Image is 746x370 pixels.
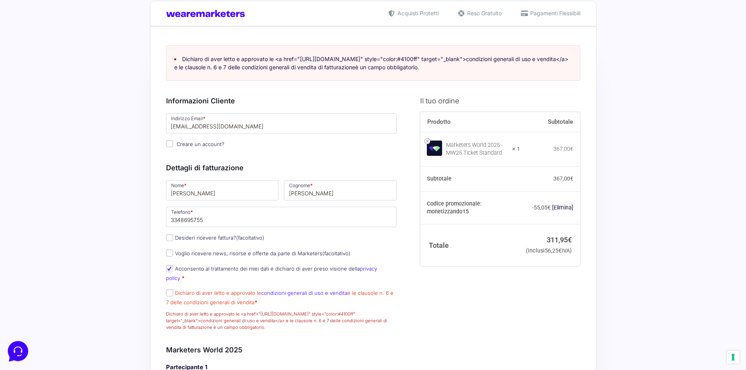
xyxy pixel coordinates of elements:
bdi: 311,95 [547,236,572,244]
button: Aiuto [102,251,150,269]
span: Pagamenti Flessibili [528,9,580,17]
span: Reso Gratuito [465,9,502,17]
input: Cognome * [284,180,397,200]
img: dark [25,44,41,60]
th: Totale [420,224,520,266]
input: Indirizzo Email * [166,113,397,134]
h3: Marketers World 2025 [166,345,397,355]
label: Desideri ricevere fattura? [166,235,264,241]
bdi: 367,00 [553,175,573,182]
input: Dichiaro di aver letto e approvato lecondizioni generali di uso e venditae le clausole n. 6 e 7 d... [166,289,173,296]
button: Inizia una conversazione [13,66,144,81]
span: Creare un account? [177,141,224,147]
p: Dichiaro di aver letto e approvato le <a href="[URL][DOMAIN_NAME]" style="color:#4100ff" target="... [166,311,397,331]
th: Subtotale [520,112,580,132]
a: condizioni generali di uso e vendita [261,290,347,296]
span: € [547,204,551,211]
label: Acconsento al trattamento dei miei dati e dichiaro di aver preso visione della [166,265,377,281]
p: Aiuto [121,262,132,269]
label: Dichiaro di aver letto e approvato le e le clausole n. 6 e 7 delle condizioni generali di vendita [166,290,394,305]
span: € [568,236,572,244]
img: Marketers World 2025 - MW25 Ticket Standard [427,141,442,156]
input: Creare un account? [166,140,173,147]
input: Acconsento al trattamento dei miei dati e dichiaro di aver preso visione dellaprivacy policy [166,265,173,272]
span: 56,25 [545,247,562,254]
span: Trova una risposta [13,97,61,103]
span: Acquisti Protetti [396,9,439,17]
span: (facoltativo) [236,235,264,241]
input: Telefono * [166,207,397,227]
small: (inclusi IVA) [526,247,572,254]
span: (facoltativo) [322,250,350,256]
p: Home [23,262,37,269]
button: Messaggi [54,251,103,269]
a: Apri Centro Assistenza [83,97,144,103]
th: Prodotto [420,112,520,132]
span: € [570,146,573,152]
button: Home [6,251,54,269]
a: Rimuovi il codice promozionale monetizzando15 [552,204,573,211]
button: Le tue preferenze relative al consenso per le tecnologie di tracciamento [726,350,740,364]
strong: × 1 [512,145,520,153]
input: Nome * [166,180,279,200]
label: Voglio ricevere news, risorse e offerte da parte di Marketers [166,250,350,256]
th: Codice promozionale: monetizzando15 [420,191,520,224]
img: dark [13,44,28,60]
span: € [558,247,562,254]
h3: Informazioni Cliente [166,96,397,106]
span: € [570,175,573,182]
iframe: Customerly Messenger Launcher [6,339,30,363]
a: privacy policy [166,265,377,281]
input: Voglio ricevere news, risorse e offerte da parte di Marketers(facoltativo) [166,249,173,256]
a: Dichiaro di aver letto e approvato le <a href="[URL][DOMAIN_NAME]" style="color:#4100ff" target="... [174,56,568,70]
span: 55,05 [534,204,551,211]
bdi: 367,00 [553,146,573,152]
input: Desideri ricevere fattura?(facoltativo) [166,234,173,241]
span: Inizia una conversazione [51,70,116,77]
h2: Ciao da Marketers 👋 [6,6,132,19]
th: Subtotale [420,167,520,192]
div: Marketers World 2025 - MW25 Ticket Standard [446,141,507,157]
img: dark [38,44,53,60]
h3: Dettagli di fatturazione [166,162,397,173]
span: Le tue conversazioni [13,31,67,38]
td: - [520,191,580,224]
p: Messaggi [68,262,89,269]
h3: Il tuo ordine [420,96,580,106]
input: Cerca un articolo... [18,114,128,122]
